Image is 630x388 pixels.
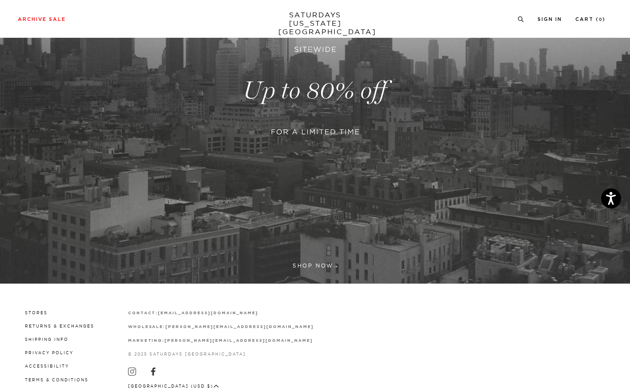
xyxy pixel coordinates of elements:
[158,310,258,315] a: [EMAIL_ADDRESS][DOMAIN_NAME]
[128,311,158,315] strong: contact:
[25,377,88,382] a: Terms & Conditions
[25,337,68,342] a: Shipping Info
[25,324,94,328] a: Returns & Exchanges
[18,17,66,22] a: Archive Sale
[165,339,313,343] strong: [PERSON_NAME][EMAIL_ADDRESS][DOMAIN_NAME]
[128,351,314,357] p: © 2025 Saturdays [GEOGRAPHIC_DATA]
[128,339,165,343] strong: marketing:
[165,325,313,329] strong: [PERSON_NAME][EMAIL_ADDRESS][DOMAIN_NAME]
[278,11,352,36] a: SATURDAYS[US_STATE][GEOGRAPHIC_DATA]
[25,350,73,355] a: Privacy Policy
[25,310,48,315] a: Stores
[158,311,258,315] strong: [EMAIL_ADDRESS][DOMAIN_NAME]
[575,17,606,22] a: Cart (0)
[165,324,313,329] a: [PERSON_NAME][EMAIL_ADDRESS][DOMAIN_NAME]
[538,17,562,22] a: Sign In
[25,364,69,368] a: Accessibility
[165,338,313,343] a: [PERSON_NAME][EMAIL_ADDRESS][DOMAIN_NAME]
[128,325,166,329] strong: wholesale:
[599,18,602,22] small: 0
